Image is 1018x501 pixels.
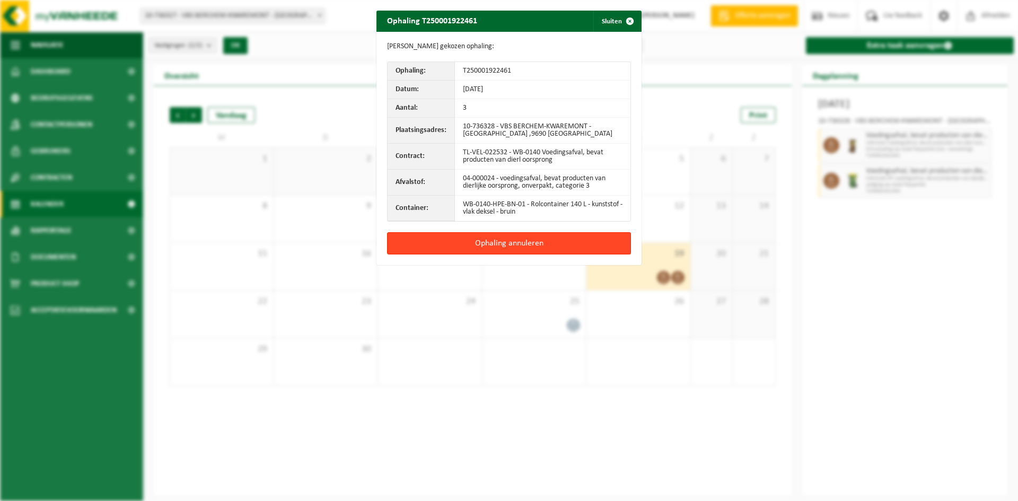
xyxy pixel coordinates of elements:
[388,81,455,99] th: Datum:
[455,196,630,221] td: WB-0140-HPE-BN-01 - Rolcontainer 140 L - kunststof - vlak deksel - bruin
[387,232,631,254] button: Ophaling annuleren
[455,81,630,99] td: [DATE]
[455,62,630,81] td: T250001922461
[455,99,630,118] td: 3
[388,118,455,144] th: Plaatsingsadres:
[593,11,640,32] button: Sluiten
[388,170,455,196] th: Afvalstof:
[387,42,631,51] p: [PERSON_NAME] gekozen ophaling:
[388,62,455,81] th: Ophaling:
[388,99,455,118] th: Aantal:
[455,118,630,144] td: 10-736328 - VBS BERCHEM-KWAREMONT - [GEOGRAPHIC_DATA] ,9690 [GEOGRAPHIC_DATA]
[388,144,455,170] th: Contract:
[388,196,455,221] th: Container:
[455,144,630,170] td: TL-VEL-022532 - WB-0140 Voedingsafval, bevat producten van dierl oorsprong
[376,11,488,31] h2: Ophaling T250001922461
[455,170,630,196] td: 04-000024 - voedingsafval, bevat producten van dierlijke oorsprong, onverpakt, categorie 3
